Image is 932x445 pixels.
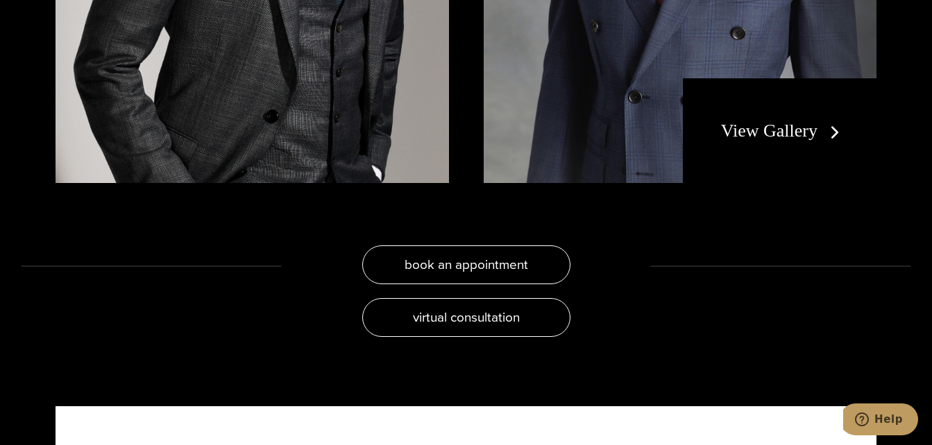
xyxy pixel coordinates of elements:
a: virtual consultation [362,298,570,337]
a: book an appointment [362,245,570,284]
span: book an appointment [405,254,528,274]
iframe: Opens a widget where you can chat to one of our agents [843,403,918,438]
span: virtual consultation [413,307,520,327]
a: View Gallery [721,121,845,141]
